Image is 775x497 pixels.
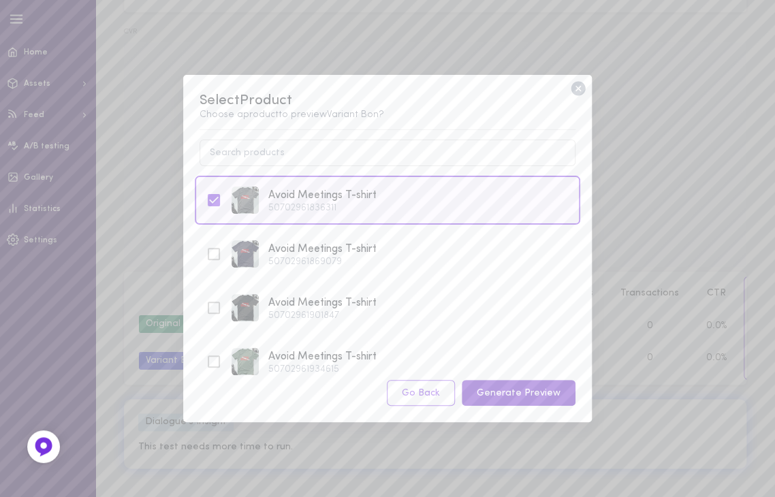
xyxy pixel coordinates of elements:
[387,380,455,406] button: Go Back
[268,257,377,267] div: 50702961869079
[268,311,377,321] div: 50702961901847
[268,187,377,204] div: Avoid Meetings T-shirt
[200,140,575,166] input: Search products
[268,365,377,374] div: 50702961934615
[200,91,575,110] div: Select Product
[33,436,54,457] img: Feedback Button
[268,241,377,258] div: Avoid Meetings T-shirt
[268,204,377,213] div: 50702961836311
[268,349,377,366] div: Avoid Meetings T-shirt
[462,380,575,406] button: Generate Preview
[268,295,377,312] div: Avoid Meetings T-shirt
[200,110,575,120] div: Choose a product to preview Variant B on?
